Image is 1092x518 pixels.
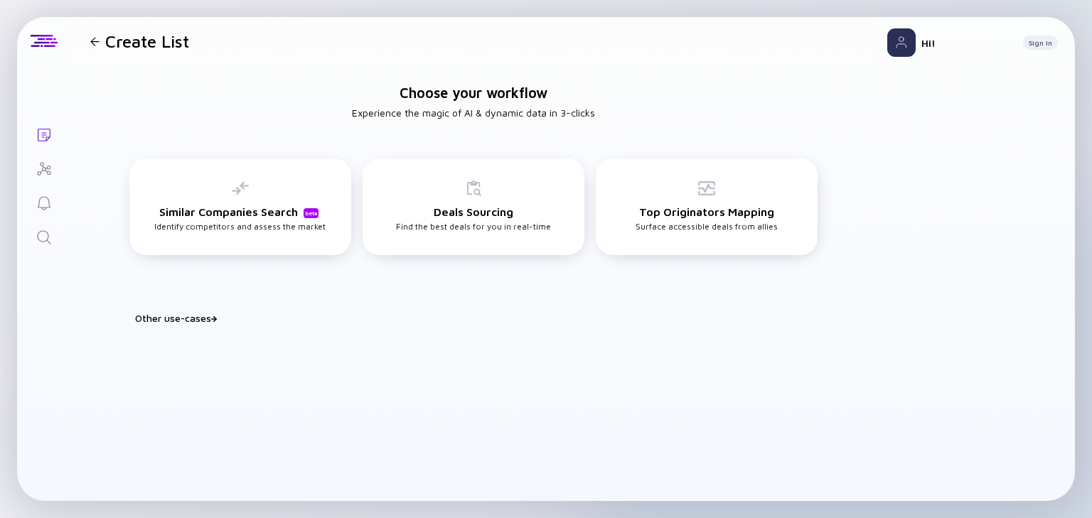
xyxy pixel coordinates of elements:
a: Search [17,219,70,253]
h3: Top Originators Mapping [639,205,774,218]
div: beta [304,208,318,218]
a: Investor Map [17,151,70,185]
h1: Choose your workflow [400,85,547,101]
div: Identify competitors and assess the market [154,180,326,232]
a: Reminders [17,185,70,219]
a: Lists [17,117,70,151]
div: Find the best deals for you in real-time [396,180,551,232]
img: Profile Picture [887,28,916,57]
h2: Experience the magic of AI & dynamic data in 3-clicks [352,107,595,119]
h3: Deals Sourcing [434,205,513,218]
div: Surface accessible deals from allies [636,180,778,232]
button: Sign In [1023,36,1058,50]
div: Other use-cases [135,312,829,324]
h3: Similar Companies Search [159,205,321,218]
h1: Create List [105,31,189,51]
div: Hi! [921,37,1012,49]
